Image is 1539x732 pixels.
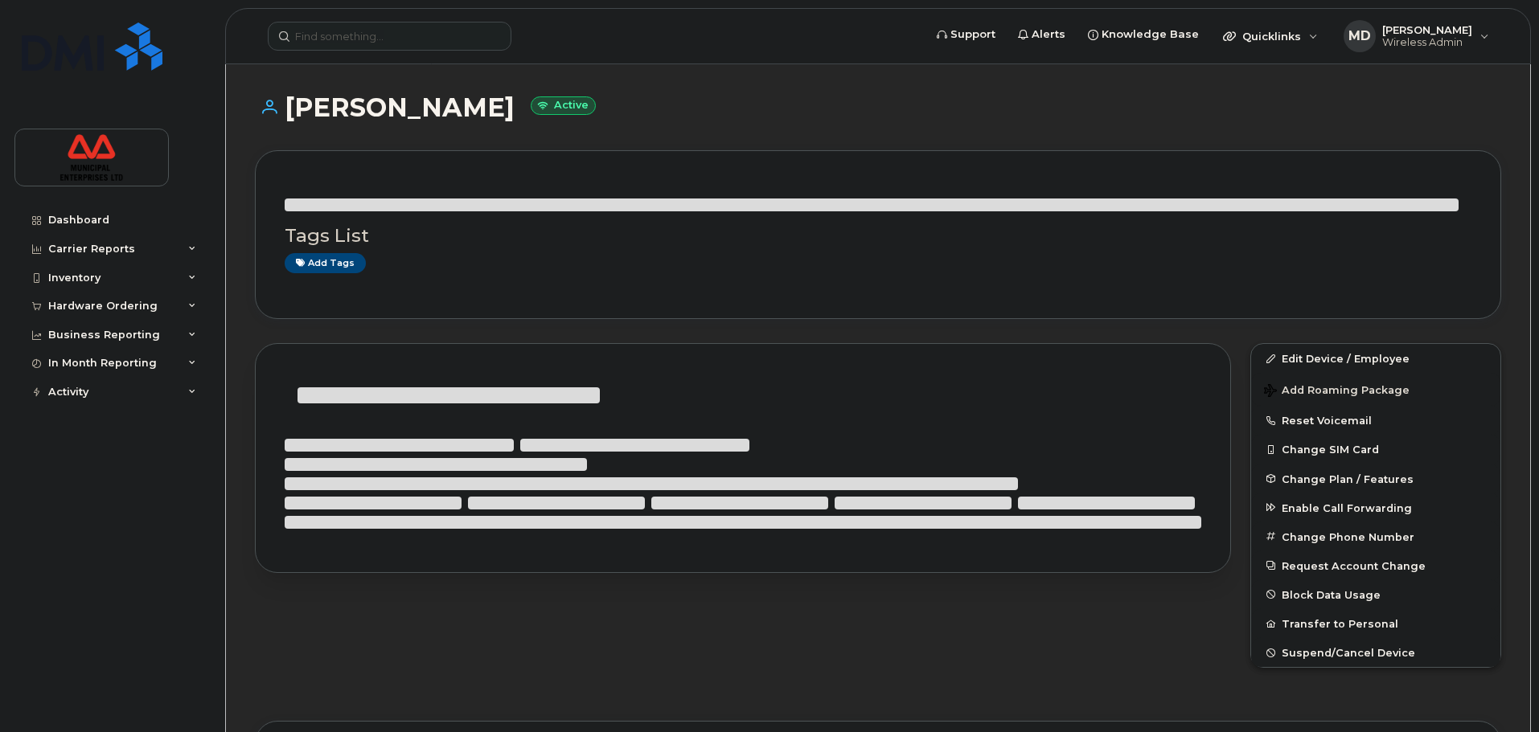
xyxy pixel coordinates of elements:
button: Request Account Change [1251,551,1500,580]
button: Block Data Usage [1251,580,1500,609]
button: Transfer to Personal [1251,609,1500,638]
button: Change Plan / Features [1251,464,1500,493]
small: Active [531,96,596,115]
button: Add Roaming Package [1251,373,1500,406]
button: Enable Call Forwarding [1251,493,1500,522]
a: Edit Device / Employee [1251,344,1500,373]
a: Add tags [285,253,366,273]
span: Add Roaming Package [1264,384,1410,399]
span: Change Plan / Features [1282,472,1414,485]
button: Change Phone Number [1251,522,1500,551]
h3: Tags List [285,226,1471,246]
span: Suspend/Cancel Device [1282,647,1415,659]
h1: [PERSON_NAME] [255,93,1501,121]
button: Reset Voicemail [1251,406,1500,435]
button: Suspend/Cancel Device [1251,638,1500,667]
span: Enable Call Forwarding [1282,501,1412,513]
button: Change SIM Card [1251,435,1500,464]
